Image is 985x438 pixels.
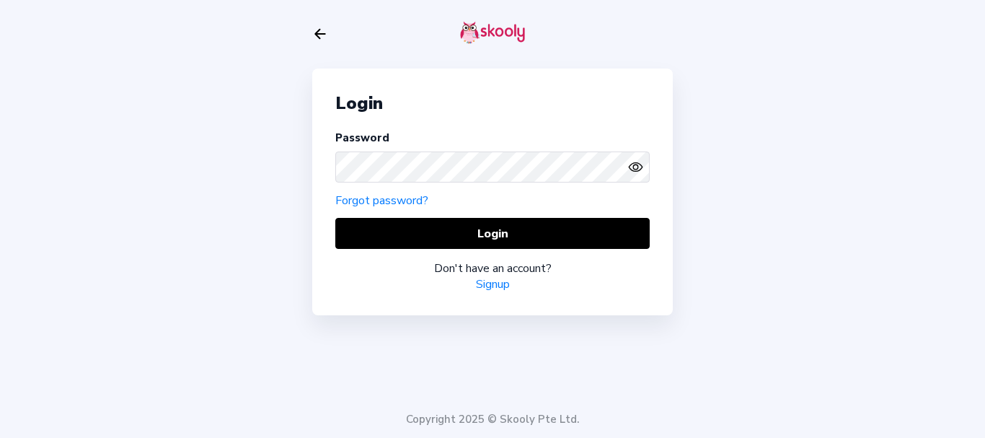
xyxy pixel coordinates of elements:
button: arrow back outline [312,26,328,42]
button: Login [335,218,650,249]
button: eye outlineeye off outline [628,159,650,175]
div: Login [335,92,650,115]
ion-icon: eye outline [628,159,643,175]
label: Password [335,131,389,145]
div: Don't have an account? [335,260,650,276]
a: Forgot password? [335,193,428,209]
img: skooly-logo.png [460,21,525,44]
a: Signup [476,276,510,292]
